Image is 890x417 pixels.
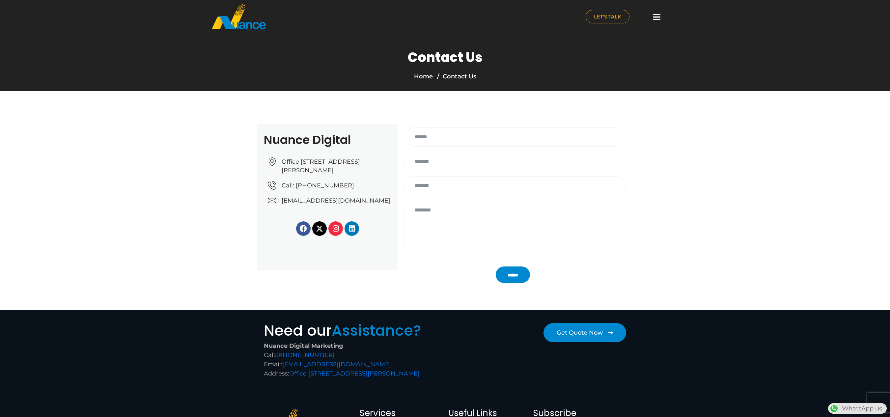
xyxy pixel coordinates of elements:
[557,330,603,336] span: Get Quote Now
[332,320,421,341] span: Assistance?
[268,196,391,205] a: [EMAIL_ADDRESS][DOMAIN_NAME]
[586,10,629,23] a: LET'S TALK
[268,181,391,190] a: Call: [PHONE_NUMBER]
[408,49,483,65] h1: Contact Us
[211,3,266,32] img: nuance-qatar_logo
[280,181,354,190] span: Call: [PHONE_NUMBER]
[829,403,839,414] img: WhatsApp
[264,134,391,146] h2: Nuance Digital
[268,157,391,175] a: Office [STREET_ADDRESS][PERSON_NAME]
[594,14,621,19] span: LET'S TALK
[282,361,391,368] a: [EMAIL_ADDRESS][DOMAIN_NAME]
[264,342,343,349] strong: Nuance Digital Marketing
[828,405,887,412] a: WhatsAppWhatsApp us
[543,323,626,342] a: Get Quote Now
[264,341,442,378] div: Call: Email: Address:
[289,370,420,377] a: Office [STREET_ADDRESS][PERSON_NAME]
[414,73,433,80] a: Home
[401,127,629,267] form: Contact form
[264,323,442,338] h2: Need our
[828,403,887,414] div: WhatsApp us
[276,351,335,359] a: [PHONE_NUMBER]
[435,72,476,81] li: Contact Us
[280,196,390,205] span: [EMAIL_ADDRESS][DOMAIN_NAME]
[280,157,392,175] span: Office [STREET_ADDRESS][PERSON_NAME]
[211,3,442,32] a: nuance-qatar_logo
